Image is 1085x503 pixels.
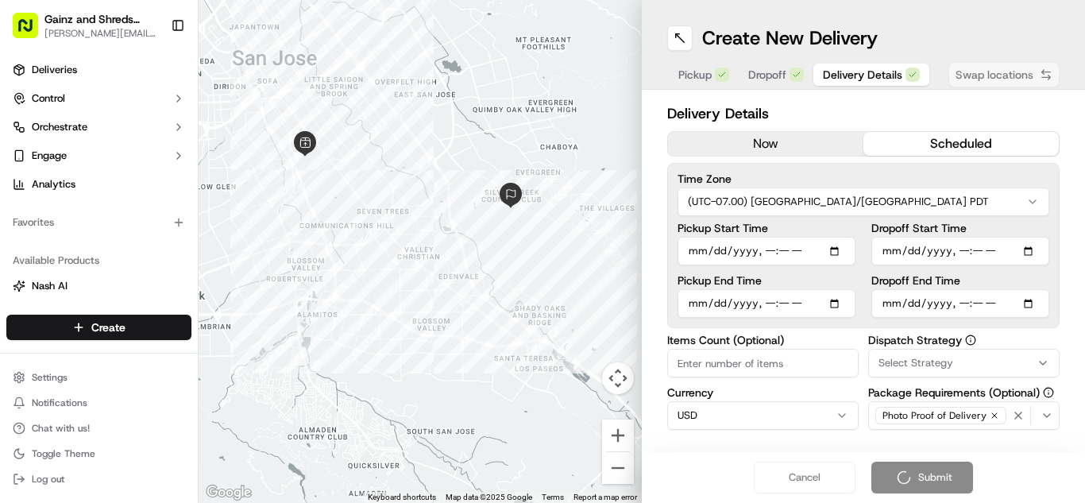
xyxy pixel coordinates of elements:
[128,349,261,377] a: 💻API Documentation
[13,279,185,293] a: Nash AI
[141,246,173,259] span: [DATE]
[667,349,859,377] input: Enter number of items
[6,392,191,414] button: Notifications
[6,114,191,140] button: Orchestrate
[71,152,261,168] div: Start new chat
[965,335,976,346] button: Dispatch Strategy
[49,246,129,259] span: [PERSON_NAME]
[878,356,953,370] span: Select Strategy
[150,355,255,371] span: API Documentation
[868,401,1060,430] button: Photo Proof of Delivery
[6,57,191,83] a: Deliveries
[6,172,191,197] a: Analytics
[446,493,532,501] span: Map data ©2025 Google
[667,335,859,346] label: Items Count (Optional)
[748,67,786,83] span: Dropoff
[6,273,191,299] button: Nash AI
[41,103,286,119] input: Got a question? Start typing here...
[6,6,164,44] button: Gainz and Shreds Meal Prep[PERSON_NAME][EMAIL_ADDRESS][DOMAIN_NAME]
[668,132,863,156] button: now
[6,315,191,340] button: Create
[602,362,634,394] button: Map camera controls
[667,103,1060,125] h2: Delivery Details
[6,366,191,389] button: Settings
[573,493,637,501] a: Report a map error
[246,203,289,222] button: See all
[602,420,634,451] button: Zoom in
[6,210,191,235] div: Favorites
[203,482,255,503] img: Google
[32,355,122,371] span: Knowledge Base
[270,157,289,176] button: Start new chat
[882,409,987,422] span: Photo Proof of Delivery
[32,422,90,435] span: Chat with us!
[16,274,41,300] img: Andrew Aguliar
[678,275,855,286] label: Pickup End Time
[871,275,1049,286] label: Dropoff End Time
[112,385,192,397] a: Powered byPylon
[132,289,137,302] span: •
[6,86,191,111] button: Control
[44,27,158,40] button: [PERSON_NAME][EMAIL_ADDRESS][DOMAIN_NAME]
[10,349,128,377] a: 📗Knowledge Base
[868,335,1060,346] label: Dispatch Strategy
[667,387,859,398] label: Currency
[32,91,65,106] span: Control
[702,25,878,51] h1: Create New Delivery
[16,16,48,48] img: Nash
[49,289,129,302] span: [PERSON_NAME]
[141,289,173,302] span: [DATE]
[871,222,1049,234] label: Dropoff Start Time
[32,447,95,460] span: Toggle Theme
[6,443,191,465] button: Toggle Theme
[32,371,68,384] span: Settings
[16,152,44,180] img: 1736555255976-a54dd68f-1ca7-489b-9aae-adbdc363a1c4
[32,279,68,293] span: Nash AI
[542,493,564,501] a: Terms (opens in new tab)
[32,247,44,260] img: 1736555255976-a54dd68f-1ca7-489b-9aae-adbdc363a1c4
[602,452,634,484] button: Zoom out
[71,168,218,180] div: We're available if you need us!
[6,417,191,439] button: Chat with us!
[678,173,1049,184] label: Time Zone
[134,357,147,370] div: 💻
[32,149,67,163] span: Engage
[203,482,255,503] a: Open this area in Google Maps (opens a new window)
[678,67,712,83] span: Pickup
[44,11,158,27] button: Gainz and Shreds Meal Prep
[32,397,87,409] span: Notifications
[158,385,192,397] span: Pylon
[132,246,137,259] span: •
[16,357,29,370] div: 📗
[32,63,77,77] span: Deliveries
[32,177,75,192] span: Analytics
[823,67,902,83] span: Delivery Details
[16,64,289,89] p: Welcome 👋
[6,248,191,273] div: Available Products
[1043,387,1054,398] button: Package Requirements (Optional)
[32,120,87,134] span: Orchestrate
[368,492,436,503] button: Keyboard shortcuts
[868,349,1060,377] button: Select Strategy
[863,132,1059,156] button: scheduled
[91,319,125,335] span: Create
[33,152,62,180] img: 1738778727109-b901c2ba-d612-49f7-a14d-d897ce62d23f
[678,222,855,234] label: Pickup Start Time
[16,231,41,257] img: Liam S.
[16,207,106,219] div: Past conversations
[32,473,64,486] span: Log out
[6,468,191,490] button: Log out
[868,387,1060,398] label: Package Requirements (Optional)
[6,143,191,168] button: Engage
